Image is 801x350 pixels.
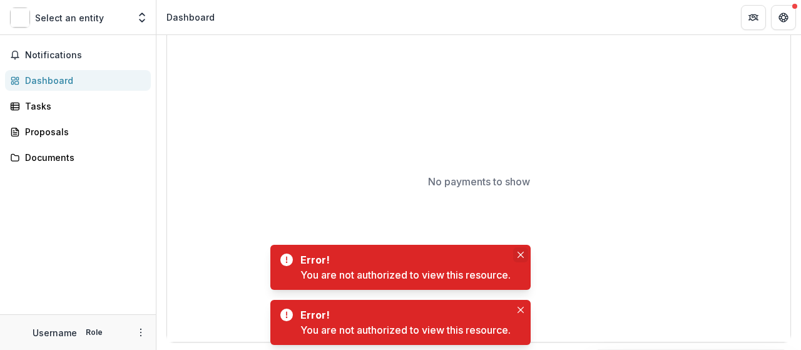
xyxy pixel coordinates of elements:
button: Notifications [5,45,151,65]
button: Open entity switcher [133,5,151,30]
button: Close [513,247,528,262]
div: No payments to show [167,21,790,342]
div: You are not authorized to view this resource. [300,267,511,282]
div: Error! [300,307,506,322]
div: Error! [300,252,506,267]
a: Dashboard [5,70,151,91]
a: Documents [5,147,151,168]
button: Close [513,302,528,317]
button: More [133,325,148,340]
div: Proposals [25,125,141,138]
div: Documents [25,151,141,164]
img: Select an entity [10,8,30,28]
span: Notifications [25,50,146,61]
div: Tasks [25,100,141,113]
p: Select an entity [35,11,104,24]
button: Get Help [771,5,796,30]
a: Tasks [5,96,151,116]
div: Dashboard [25,74,141,87]
div: You are not authorized to view this resource. [300,322,511,337]
a: Proposals [5,121,151,142]
nav: breadcrumb [161,8,220,26]
p: Role [82,327,106,338]
div: Dashboard [166,11,215,24]
button: Partners [741,5,766,30]
p: Username [33,326,77,339]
